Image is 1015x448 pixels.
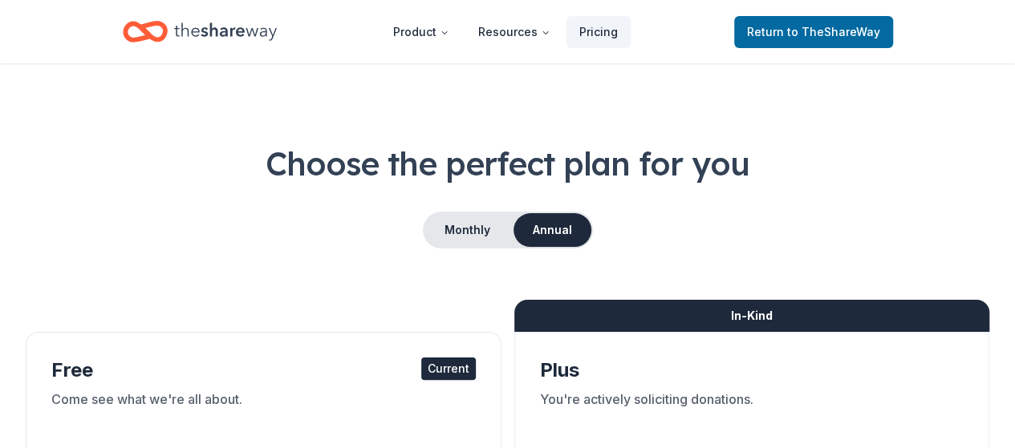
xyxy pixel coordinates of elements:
[747,22,880,42] span: Return
[540,389,964,434] div: You're actively soliciting donations.
[465,16,563,48] button: Resources
[51,357,476,383] div: Free
[123,13,277,50] a: Home
[51,389,476,434] div: Come see what we're all about.
[421,357,476,380] div: Current
[424,213,510,247] button: Monthly
[380,16,462,48] button: Product
[566,16,631,48] a: Pricing
[787,25,880,38] span: to TheShareWay
[26,141,989,186] h1: Choose the perfect plan for you
[540,357,964,383] div: Plus
[734,16,893,48] a: Returnto TheShareWay
[514,213,591,247] button: Annual
[514,300,990,332] div: In-Kind
[380,13,631,50] nav: Main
